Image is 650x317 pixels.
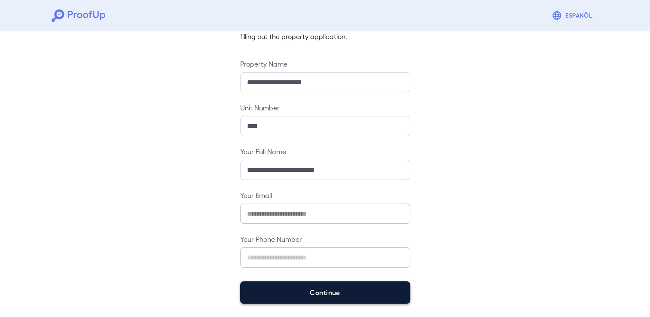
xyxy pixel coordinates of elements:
[240,21,410,42] p: Please enter the same information you used when filling out the property application.
[548,7,598,24] button: Espanõl
[240,234,410,244] label: Your Phone Number
[240,281,410,304] button: Continue
[240,59,410,69] label: Property Name
[240,103,410,113] label: Unit Number
[240,146,410,156] label: Your Full Name
[240,190,410,200] label: Your Email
